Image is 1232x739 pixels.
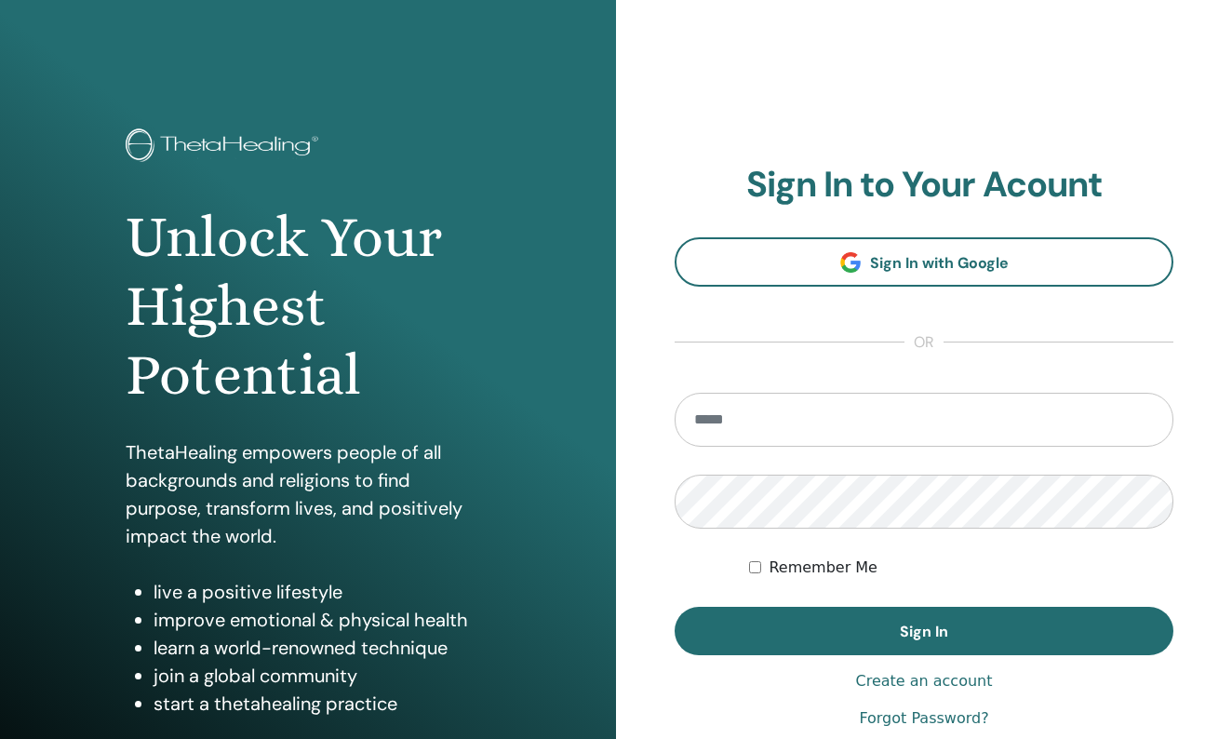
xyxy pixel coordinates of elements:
li: start a thetahealing practice [154,690,489,718]
a: Sign In with Google [675,237,1173,287]
a: Create an account [855,670,992,692]
span: or [904,331,944,354]
span: Sign In [900,622,948,641]
div: Keep me authenticated indefinitely or until I manually logout [749,557,1173,579]
a: Forgot Password? [859,707,988,730]
p: ThetaHealing empowers people of all backgrounds and religions to find purpose, transform lives, a... [126,438,489,550]
li: join a global community [154,662,489,690]
li: live a positive lifestyle [154,578,489,606]
li: learn a world-renowned technique [154,634,489,662]
label: Remember Me [769,557,877,579]
h2: Sign In to Your Acount [675,164,1173,207]
button: Sign In [675,607,1173,655]
span: Sign In with Google [870,253,1009,273]
h1: Unlock Your Highest Potential [126,203,489,410]
li: improve emotional & physical health [154,606,489,634]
